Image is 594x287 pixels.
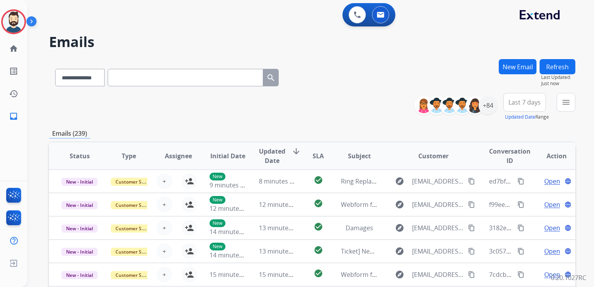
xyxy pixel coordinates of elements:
mat-icon: menu [561,98,571,107]
p: New [210,243,225,250]
span: Open [544,247,560,256]
button: Updated Date [505,114,535,120]
mat-icon: language [564,201,571,208]
p: Emails (239) [49,129,90,138]
span: Open [544,223,560,233]
div: +84 [479,96,497,115]
span: Updated Date [259,147,285,165]
span: 8 minutes ago [259,177,300,185]
span: [EMAIL_ADDRESS][DOMAIN_NAME] [412,270,464,279]
span: + [162,200,166,209]
p: New [210,196,225,204]
span: [EMAIL_ADDRESS][DOMAIN_NAME] [412,177,464,186]
span: Damages [346,224,373,232]
span: + [162,223,166,233]
span: [EMAIL_ADDRESS][DOMAIN_NAME] [412,247,464,256]
span: New - Initial [61,271,98,279]
span: 15 minutes ago [259,270,304,279]
span: Just now [541,80,575,87]
mat-icon: content_copy [468,201,475,208]
button: + [157,243,172,259]
span: Subject [348,151,371,161]
mat-icon: explore [395,177,404,186]
span: SLA [313,151,324,161]
mat-icon: check_circle [314,269,323,278]
mat-icon: language [564,224,571,231]
mat-icon: person_add [185,247,194,256]
span: Range [505,114,549,120]
mat-icon: explore [395,200,404,209]
mat-icon: check_circle [314,175,323,185]
mat-icon: list_alt [9,66,18,76]
span: New - Initial [61,178,98,186]
mat-icon: content_copy [468,248,475,255]
span: Customer Support [111,201,161,209]
span: Open [544,270,560,279]
mat-icon: person_add [185,200,194,209]
p: New [210,173,225,180]
button: + [157,197,172,212]
th: Action [526,142,575,170]
button: + [157,173,172,189]
p: New [210,219,225,227]
mat-icon: inbox [9,112,18,121]
span: + [162,270,166,279]
span: Assignee [165,151,192,161]
mat-icon: content_copy [468,271,475,278]
button: New Email [499,59,536,74]
span: New - Initial [61,201,98,209]
span: 15 minutes ago [210,270,255,279]
mat-icon: explore [395,223,404,233]
span: Conversation ID [489,147,531,165]
span: Customer Support [111,248,161,256]
mat-icon: history [9,89,18,98]
button: Refresh [540,59,575,74]
span: [EMAIL_ADDRESS][DOMAIN_NAME] [412,200,464,209]
p: 0.20.1027RC [551,273,586,282]
mat-icon: content_copy [517,248,524,255]
span: New - Initial [61,224,98,233]
mat-icon: check_circle [314,245,323,255]
mat-icon: language [564,178,571,185]
mat-icon: language [564,248,571,255]
span: Last Updated: [541,74,575,80]
span: Webform from [EMAIL_ADDRESS][DOMAIN_NAME] on [DATE] [341,200,517,209]
span: Customer Support [111,178,161,186]
mat-icon: explore [395,247,404,256]
button: + [157,267,172,282]
span: Open [544,177,560,186]
mat-icon: content_copy [517,178,524,185]
mat-icon: home [9,44,18,53]
mat-icon: content_copy [517,201,524,208]
span: [EMAIL_ADDRESS][DOMAIN_NAME] [412,223,464,233]
span: + [162,247,166,256]
span: 13 minutes ago [259,247,304,255]
mat-icon: content_copy [468,178,475,185]
mat-icon: person_add [185,223,194,233]
span: Customer Support [111,224,161,233]
span: 9 minutes ago [210,181,251,189]
span: Ring Replacement Diamond [341,177,423,185]
span: Webform from [EMAIL_ADDRESS][DOMAIN_NAME] on [DATE] [341,270,517,279]
span: Initial Date [210,151,245,161]
button: Last 7 days [503,93,546,112]
span: Customer [418,151,449,161]
span: New - Initial [61,248,98,256]
mat-icon: check_circle [314,222,323,231]
span: 13 minutes ago [259,224,304,232]
span: Customer Support [111,271,161,279]
mat-icon: search [266,73,276,82]
mat-icon: explore [395,270,404,279]
span: Type [122,151,136,161]
span: 12 minutes ago [259,200,304,209]
span: 14 minutes ago [210,251,255,259]
mat-icon: person_add [185,270,194,279]
span: Open [544,200,560,209]
mat-icon: person_add [185,177,194,186]
span: Last 7 days [508,101,541,104]
span: Ticket] New Furniture Claim - AGR [341,247,439,255]
mat-icon: content_copy [468,224,475,231]
h2: Emails [49,34,575,50]
span: + [162,177,166,186]
span: 12 minutes ago [210,204,255,213]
